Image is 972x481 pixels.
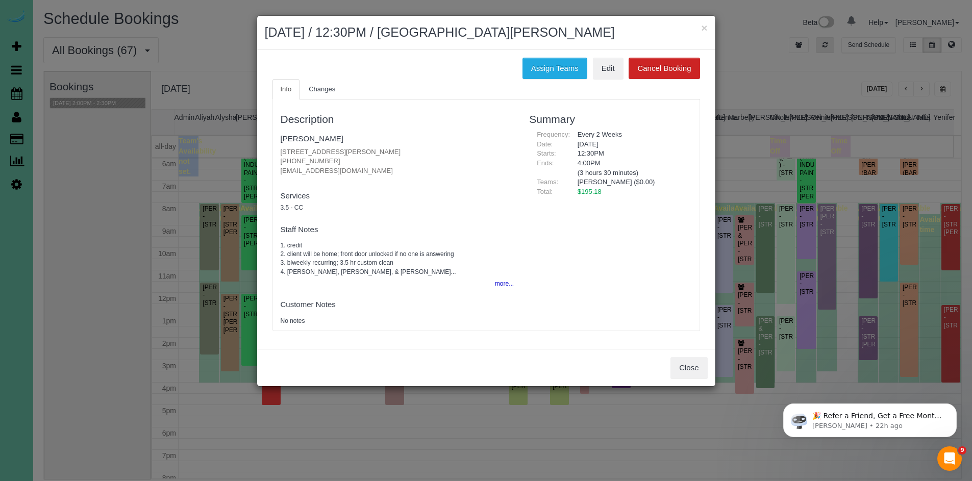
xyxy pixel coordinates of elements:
[489,276,514,291] button: more...
[570,130,692,140] div: Every 2 Weeks
[537,131,570,138] span: Frequency:
[281,147,514,176] p: [STREET_ADDRESS][PERSON_NAME] [PHONE_NUMBER] [EMAIL_ADDRESS][DOMAIN_NAME]
[281,113,514,125] h3: Description
[768,382,972,453] iframe: Intercom notifications message
[937,446,962,471] iframe: Intercom live chat
[281,225,514,234] h4: Staff Notes
[570,140,692,149] div: [DATE]
[537,149,556,157] span: Starts:
[578,178,684,187] li: [PERSON_NAME] ($0.00)
[301,79,343,100] a: Changes
[281,134,343,143] a: [PERSON_NAME]
[593,58,624,79] a: Edit
[537,188,553,195] span: Total:
[670,357,707,378] button: Close
[281,192,514,200] h4: Services
[701,22,707,33] button: ×
[281,317,514,325] pre: No notes
[958,446,966,454] span: 9
[309,85,335,93] span: Changes
[537,178,558,186] span: Teams:
[272,79,300,100] a: Info
[281,85,292,93] span: Info
[522,58,587,79] button: Assign Teams
[578,188,602,195] span: $195.18
[570,159,692,178] div: 4:00PM (3 hours 30 minutes)
[537,159,554,167] span: Ends:
[529,113,691,125] h3: Summary
[570,149,692,159] div: 12:30PM
[281,241,514,276] pre: 1. credit 2. client will be home; front door unlocked if no one is answering 3. biweekly recurrin...
[629,58,700,79] button: Cancel Booking
[265,23,708,42] h2: [DATE] / 12:30PM / [GEOGRAPHIC_DATA][PERSON_NAME]
[281,300,514,309] h4: Customer Notes
[281,205,514,211] h5: 3.5 - CC
[537,140,553,148] span: Date:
